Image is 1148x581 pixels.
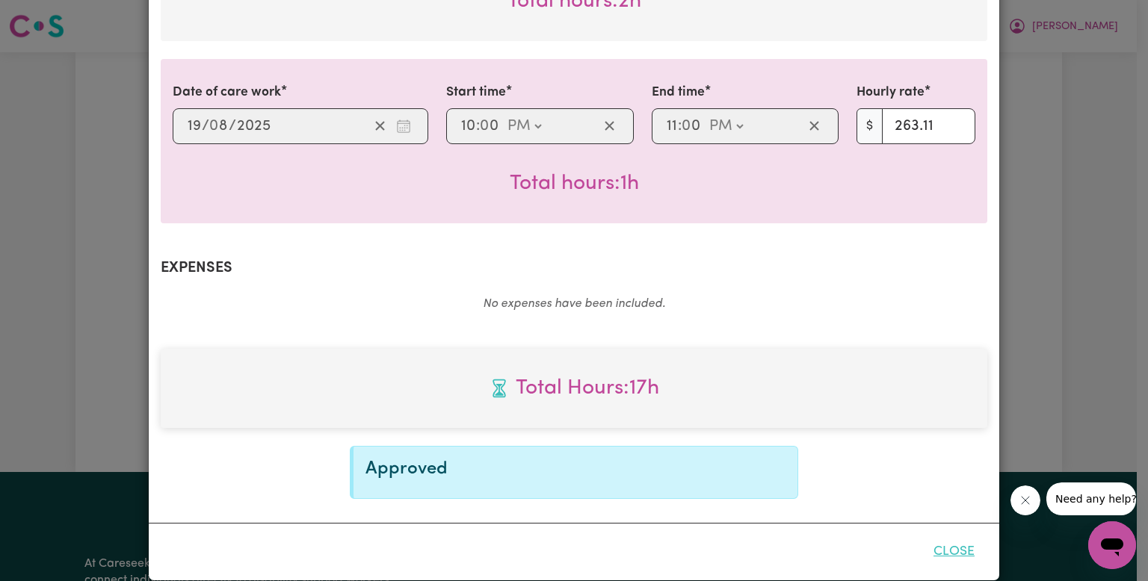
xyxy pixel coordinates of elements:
[652,83,705,102] label: End time
[229,118,236,134] span: /
[236,115,271,137] input: ----
[209,119,218,134] span: 0
[857,83,925,102] label: Hourly rate
[161,259,987,277] h2: Expenses
[483,298,665,310] em: No expenses have been included.
[682,115,702,137] input: --
[9,10,90,22] span: Need any help?
[210,115,229,137] input: --
[1088,521,1136,569] iframe: Button to launch messaging window
[666,115,678,137] input: --
[173,373,975,404] span: Total hours worked: 17 hours
[187,115,202,137] input: --
[1010,485,1040,515] iframe: Close message
[173,83,281,102] label: Date of care work
[365,460,448,478] span: Approved
[476,118,480,134] span: :
[857,108,883,144] span: $
[480,119,489,134] span: 0
[460,115,476,137] input: --
[510,173,639,194] span: Total hours worked: 1 hour
[481,115,500,137] input: --
[202,118,209,134] span: /
[678,118,682,134] span: :
[921,535,987,568] button: Close
[446,83,506,102] label: Start time
[392,115,416,137] button: Enter the date of care work
[682,119,691,134] span: 0
[1046,482,1136,515] iframe: Message from company
[368,115,392,137] button: Clear date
